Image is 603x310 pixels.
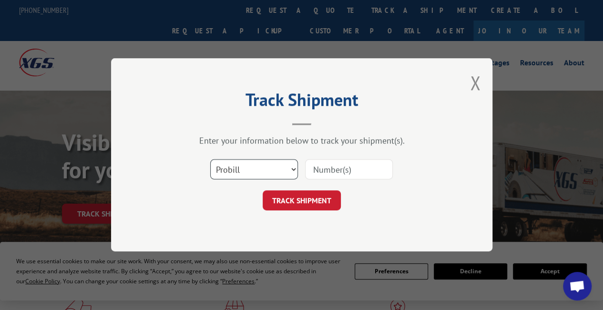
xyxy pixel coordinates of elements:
button: TRACK SHIPMENT [263,191,341,211]
div: Open chat [563,272,592,300]
div: Enter your information below to track your shipment(s). [159,135,445,146]
button: Close modal [470,70,480,95]
input: Number(s) [305,160,393,180]
h2: Track Shipment [159,93,445,111]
